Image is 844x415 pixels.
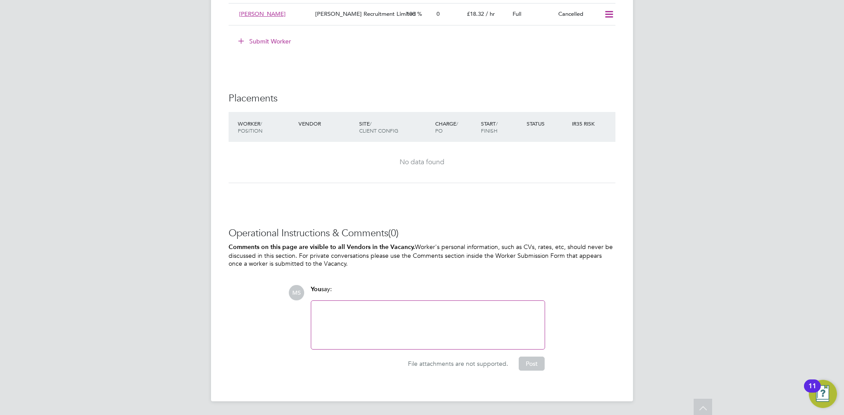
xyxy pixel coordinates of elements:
h3: Operational Instructions & Comments [229,227,615,240]
span: 100 [406,10,415,18]
span: / PO [435,120,458,134]
button: Submit Worker [232,34,298,48]
div: IR35 Risk [570,115,600,131]
div: No data found [237,158,607,167]
div: Vendor [296,115,357,131]
div: Cancelled [555,7,600,22]
span: Full [513,10,521,18]
button: Post [519,357,545,371]
span: File attachments are not supported. [408,360,508,368]
div: Status [524,115,570,131]
div: Start [479,115,524,138]
div: say: [311,285,545,300]
span: / hr [486,10,495,18]
button: Open Resource Center, 11 new notifications [809,380,837,408]
b: Comments on this page are visible to all Vendors in the Vacancy. [229,243,415,251]
h3: Placements [229,92,615,105]
span: £18.32 [467,10,484,18]
div: 11 [808,386,816,397]
span: / Position [238,120,262,134]
p: Worker's personal information, such as CVs, rates, etc, should never be discussed in this section... [229,243,615,267]
div: Charge [433,115,479,138]
div: Site [357,115,433,138]
span: You [311,285,321,293]
span: / Client Config [359,120,398,134]
span: [PERSON_NAME] Recruitment Limited [315,10,416,18]
span: [PERSON_NAME] [239,10,286,18]
span: MS [289,285,304,300]
span: 0 [437,10,440,18]
span: / Finish [481,120,498,134]
span: (0) [388,227,399,239]
div: Worker [236,115,296,138]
